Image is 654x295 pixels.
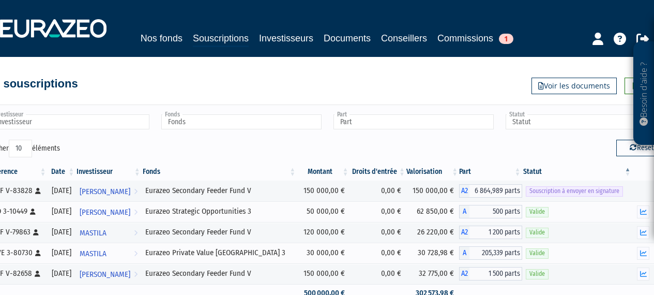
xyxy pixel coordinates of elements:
[459,246,522,260] div: A - Eurazeo Private Value Europe 3
[51,206,72,217] div: [DATE]
[51,268,72,279] div: [DATE]
[134,265,138,284] i: Voir l'investisseur
[459,246,469,260] span: A
[459,184,522,198] div: A2 - Eurazeo Secondary Feeder Fund V
[526,186,623,196] span: Souscription à envoyer en signature
[638,47,650,140] p: Besoin d'aide ?
[33,229,39,235] i: [Français] Personne physique
[145,206,293,217] div: Eurazeo Strategic Opportunities 3
[51,247,72,258] div: [DATE]
[51,227,72,238] div: [DATE]
[459,267,522,281] div: A2 - Eurazeo Secondary Feeder Fund V
[526,269,549,279] span: Valide
[522,163,632,181] th: Statut : activer pour trier la colonne par ordre d&eacute;croissant
[350,243,407,263] td: 0,00 €
[526,248,549,258] span: Valide
[350,222,407,243] td: 0,00 €
[134,203,138,222] i: Voir l'investisseur
[145,247,293,258] div: Eurazeo Private Value [GEOGRAPHIC_DATA] 3
[469,246,522,260] span: 205,339 parts
[142,163,297,181] th: Fonds: activer pour trier la colonne par ordre croissant
[297,163,349,181] th: Montant: activer pour trier la colonne par ordre croissant
[80,182,130,201] span: [PERSON_NAME]
[437,31,513,46] a: Commissions1
[499,34,513,44] span: 1
[297,222,349,243] td: 120 000,00 €
[134,244,138,263] i: Voir l'investisseur
[134,182,138,201] i: Voir l'investisseur
[469,226,522,239] span: 1 200 parts
[134,224,138,243] i: Voir l'investisseur
[350,163,407,181] th: Droits d'entrée: activer pour trier la colonne par ordre croissant
[75,181,142,201] a: [PERSON_NAME]
[324,31,371,46] a: Documents
[381,31,427,46] a: Conseillers
[51,185,72,196] div: [DATE]
[459,205,522,218] div: A - Eurazeo Strategic Opportunities 3
[75,163,142,181] th: Investisseur: activer pour trier la colonne par ordre croissant
[350,263,407,284] td: 0,00 €
[75,243,142,263] a: MASTILA
[35,188,41,194] i: [Français] Personne physique
[406,263,459,284] td: 32 775,00 €
[48,163,76,181] th: Date: activer pour trier la colonne par ordre croissant
[526,207,549,217] span: Valide
[406,243,459,263] td: 30 728,98 €
[297,243,349,263] td: 30 000,00 €
[297,181,349,201] td: 150 000,00 €
[141,31,182,46] a: Nos fonds
[80,244,107,263] span: MASTILA
[9,140,32,157] select: Afficheréléments
[526,228,549,238] span: Valide
[80,224,107,243] span: MASTILA
[35,250,41,256] i: [Français] Personne physique
[193,31,249,47] a: Souscriptions
[350,181,407,201] td: 0,00 €
[469,267,522,281] span: 1 500 parts
[259,31,313,46] a: Investisseurs
[406,201,459,222] td: 62 850,00 €
[297,201,349,222] td: 50 000,00 €
[459,163,522,181] th: Part: activer pour trier la colonne par ordre croissant
[406,163,459,181] th: Valorisation: activer pour trier la colonne par ordre croissant
[469,184,522,198] span: 6 864,989 parts
[459,205,469,218] span: A
[459,267,469,281] span: A2
[145,227,293,238] div: Eurazeo Secondary Feeder Fund V
[459,226,522,239] div: A2 - Eurazeo Secondary Feeder Fund V
[406,181,459,201] td: 150 000,00 €
[75,222,142,243] a: MASTILA
[80,203,130,222] span: [PERSON_NAME]
[30,209,36,215] i: [Français] Personne physique
[297,263,349,284] td: 150 000,00 €
[145,268,293,279] div: Eurazeo Secondary Feeder Fund V
[459,184,469,198] span: A2
[459,226,469,239] span: A2
[75,263,142,284] a: [PERSON_NAME]
[531,78,617,94] a: Voir les documents
[35,271,40,277] i: [Français] Personne physique
[469,205,522,218] span: 500 parts
[75,201,142,222] a: [PERSON_NAME]
[350,201,407,222] td: 0,00 €
[406,222,459,243] td: 26 220,00 €
[80,265,130,284] span: [PERSON_NAME]
[145,185,293,196] div: Eurazeo Secondary Feeder Fund V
